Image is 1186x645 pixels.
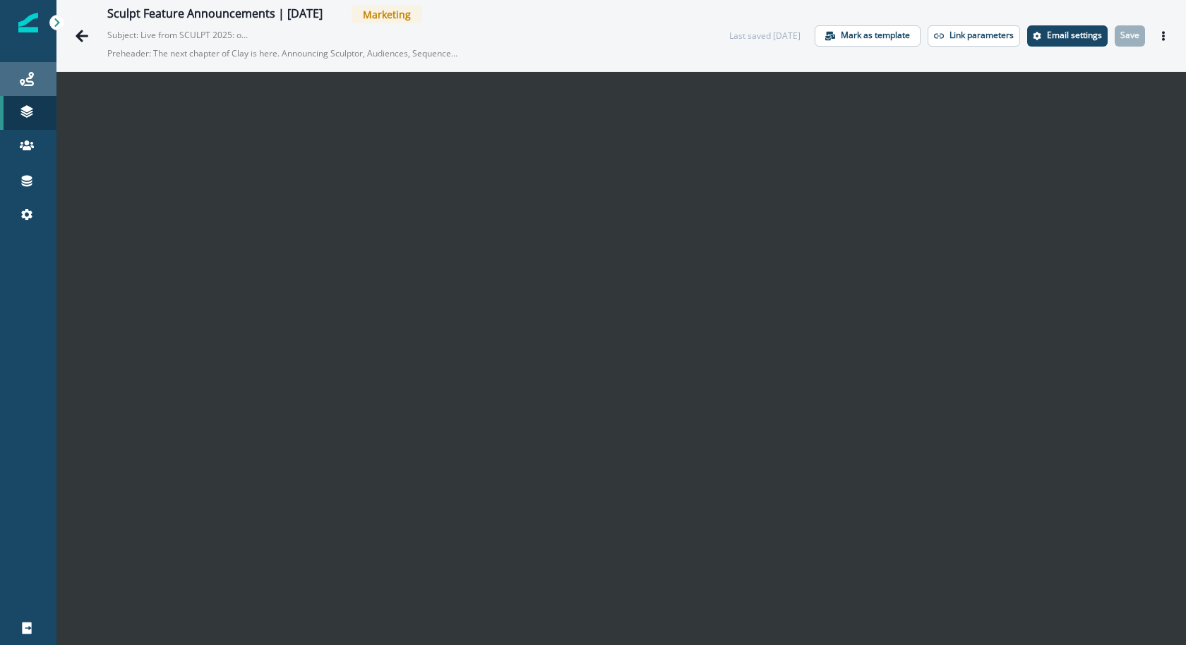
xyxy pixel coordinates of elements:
[1115,25,1145,47] button: Save
[729,30,801,42] div: Last saved [DATE]
[107,23,248,42] p: Subject: Live from SCULPT 2025: our most powerful release yet
[928,25,1020,47] button: Link parameters
[815,25,921,47] button: Mark as template
[1047,30,1102,40] p: Email settings
[1152,25,1175,47] button: Actions
[352,6,422,23] span: Marketing
[1027,25,1108,47] button: Settings
[1120,30,1139,40] p: Save
[950,30,1014,40] p: Link parameters
[841,30,910,40] p: Mark as template
[18,13,38,32] img: Inflection
[107,42,460,66] p: Preheader: The next chapter of Clay is here. Announcing Sculptor, Audiences, Sequencer, and much ...
[107,7,323,23] div: Sculpt Feature Announcements | [DATE]
[68,22,96,50] button: Go back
